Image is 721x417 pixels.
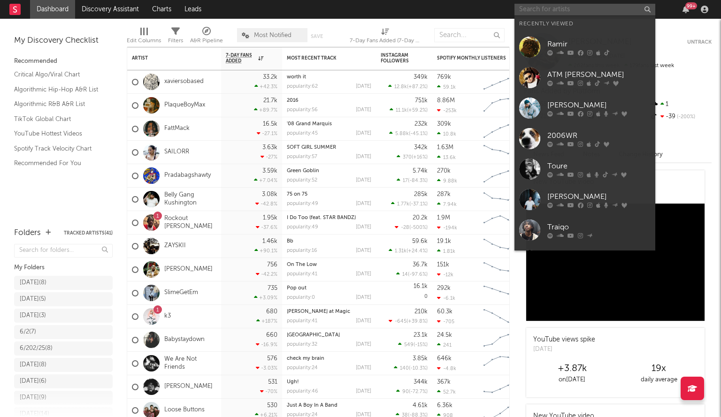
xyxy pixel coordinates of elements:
a: Traiqo [514,215,655,245]
span: +16 % [413,155,426,160]
div: [DATE] [356,248,371,253]
div: -27 % [261,154,277,160]
div: -4.8k [437,365,456,372]
a: [DATE](3) [14,309,113,323]
div: popularity: 41 [287,272,317,277]
div: 52.7k [437,389,456,395]
div: [DATE] ( 8 ) [20,359,46,371]
a: YouTube Hottest Videos [14,129,103,139]
div: YouTube views spike [533,335,595,345]
div: 21.7k [263,98,277,104]
div: 5.74k [413,168,428,174]
div: 20.2k [413,215,428,221]
div: 751k [415,98,428,104]
a: Toure [514,154,655,184]
div: 3.63k [262,144,277,151]
div: -16.9 % [256,341,277,348]
div: 270k [437,168,451,174]
a: SlimeGetEm [164,289,198,297]
a: Bb [287,239,293,244]
a: Spotify Track Velocity Chart [14,144,103,154]
div: -6.1k [437,295,455,301]
div: Bb [287,239,371,244]
div: [DATE] [356,201,371,206]
span: +87.2 % [408,84,426,90]
div: +89.7 % [254,107,277,113]
div: 16.5k [263,121,277,127]
div: ( ) [396,271,428,277]
span: +24.4 % [408,249,426,254]
div: 1.63M [437,144,453,151]
div: My Discovery Checklist [14,35,113,46]
div: ( ) [397,154,428,160]
div: -70 % [260,388,277,394]
div: 367k [437,379,451,385]
div: 6/2 ( 7 ) [20,326,36,338]
svg: Chart title [479,352,522,375]
a: Belly Gang Kushington [164,191,216,207]
div: ( ) [388,83,428,90]
a: [DATE](8) [14,276,113,290]
span: 90 [402,389,409,394]
div: Pop out [287,286,371,291]
span: -37.1 % [411,202,426,207]
span: -28 [401,225,409,230]
div: Ramir [547,38,651,50]
div: 342k [414,144,428,151]
a: [DATE](8) [14,358,113,372]
div: +3.09 % [254,295,277,301]
span: -15 % [415,342,426,348]
div: [DATE] [356,107,371,113]
a: [DATE](9) [14,391,113,405]
div: ( ) [389,130,428,136]
div: popularity: 24 [287,365,318,371]
a: [PERSON_NAME] [514,245,655,276]
span: 5.88k [395,131,409,136]
div: Artist [132,55,202,61]
div: 19 x [615,363,702,374]
div: I Do Too (feat. STAR BANDZ) [287,215,371,220]
a: 75 on 75 [287,192,307,197]
span: 14 [402,272,408,277]
div: 10.8k [437,131,456,137]
div: [DATE] [356,272,371,277]
div: check my brain [287,356,371,361]
div: [DATE] ( 9 ) [20,392,46,403]
div: 8.86M [437,98,455,104]
div: ( ) [390,107,428,113]
div: ( ) [398,341,428,348]
div: On The Low [287,262,371,267]
div: 660 [266,332,277,338]
a: 6/2(7) [14,325,113,339]
button: 99+ [683,6,689,13]
span: -200 % [675,114,695,120]
span: 12.8k [394,84,407,90]
div: Instagram Followers [381,53,414,64]
div: [PERSON_NAME] [547,99,651,111]
div: 287k [437,191,451,197]
svg: Chart title [479,70,522,94]
div: [DATE] ( 3 ) [20,310,46,321]
svg: Chart title [479,211,522,235]
div: 24.5k [437,332,452,338]
a: [DATE](6) [14,374,113,388]
div: Recommended [14,56,113,67]
span: 549 [404,342,414,348]
div: 99 + [685,2,697,9]
div: 7.94k [437,201,457,207]
div: 530 [267,402,277,409]
div: Traiqo [547,221,651,233]
a: PlaqueBoyMax [164,101,205,109]
div: 769k [437,74,451,80]
a: [PERSON_NAME] [164,265,213,273]
span: 11.1k [396,108,407,113]
div: Ugh! [287,379,371,385]
div: popularity: 49 [287,225,318,230]
a: We Are Not Friends [164,356,216,372]
div: 0 [381,281,428,304]
div: 309k [437,121,451,127]
div: 646k [437,356,452,362]
div: 6/202/25 ( 8 ) [20,343,53,354]
div: 13.6k [437,154,456,160]
div: 1.46k [262,238,277,244]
